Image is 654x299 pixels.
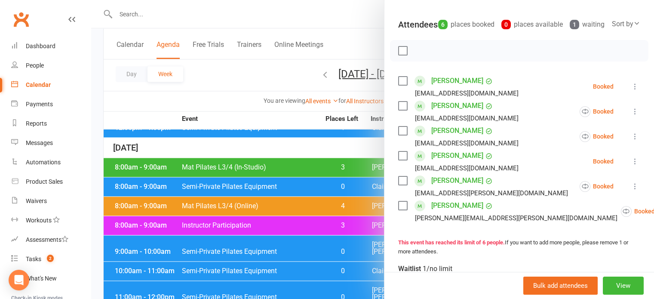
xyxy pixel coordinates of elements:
[11,191,91,211] a: Waivers
[398,238,640,256] div: If you want to add more people, please remove 1 or more attendees.
[11,133,91,153] a: Messages
[431,149,483,163] a: [PERSON_NAME]
[501,20,511,29] div: 0
[26,139,53,146] div: Messages
[415,213,617,224] div: [PERSON_NAME][EMAIL_ADDRESS][PERSON_NAME][DOMAIN_NAME]
[26,62,44,69] div: People
[26,236,68,243] div: Assessments
[11,37,91,56] a: Dashboard
[11,56,91,75] a: People
[501,18,563,31] div: places available
[26,178,63,185] div: Product Sales
[415,88,519,99] div: [EMAIL_ADDRESS][DOMAIN_NAME]
[398,18,438,31] div: Attendees
[593,158,614,164] div: Booked
[423,263,452,275] div: 1/no limit
[9,270,29,290] div: Open Intercom Messenger
[431,99,483,113] a: [PERSON_NAME]
[11,172,91,191] a: Product Sales
[523,277,598,295] button: Bulk add attendees
[26,43,55,49] div: Dashboard
[580,131,614,142] div: Booked
[26,120,47,127] div: Reports
[415,163,519,174] div: [EMAIL_ADDRESS][DOMAIN_NAME]
[570,20,579,29] div: 1
[26,101,53,108] div: Payments
[612,18,640,30] div: Sort by
[11,269,91,288] a: What's New
[431,199,483,213] a: [PERSON_NAME]
[580,106,614,117] div: Booked
[415,113,519,124] div: [EMAIL_ADDRESS][DOMAIN_NAME]
[431,74,483,88] a: [PERSON_NAME]
[11,153,91,172] a: Automations
[26,81,51,88] div: Calendar
[11,114,91,133] a: Reports
[398,263,452,275] div: Waitlist
[11,75,91,95] a: Calendar
[11,250,91,269] a: Tasks 2
[398,239,505,246] strong: This event has reached its limit of 6 people.
[11,230,91,250] a: Assessments
[570,18,605,31] div: waiting
[26,217,52,224] div: Workouts
[10,9,32,30] a: Clubworx
[603,277,644,295] button: View
[415,188,568,199] div: [EMAIL_ADDRESS][PERSON_NAME][DOMAIN_NAME]
[438,18,494,31] div: places booked
[438,20,448,29] div: 6
[26,256,41,262] div: Tasks
[26,197,47,204] div: Waivers
[47,255,54,262] span: 2
[26,275,57,282] div: What's New
[11,95,91,114] a: Payments
[431,124,483,138] a: [PERSON_NAME]
[593,83,614,89] div: Booked
[415,138,519,149] div: [EMAIL_ADDRESS][DOMAIN_NAME]
[431,174,483,188] a: [PERSON_NAME]
[580,181,614,192] div: Booked
[11,211,91,230] a: Workouts
[26,159,61,166] div: Automations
